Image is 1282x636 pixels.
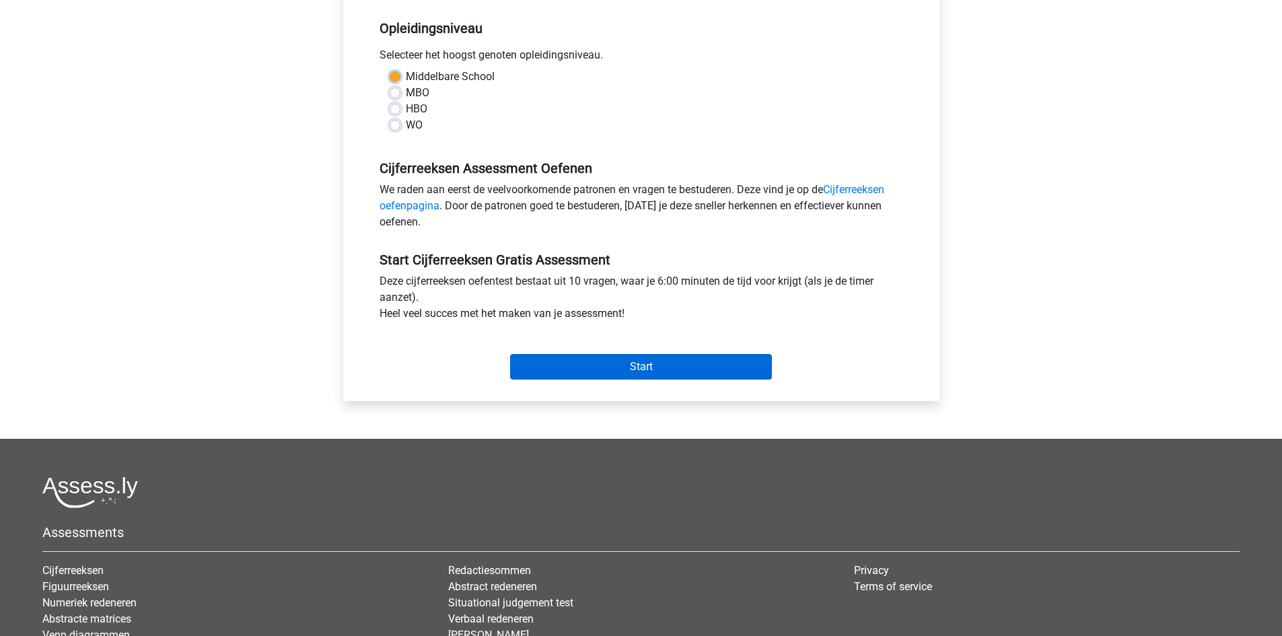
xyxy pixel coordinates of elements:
[406,117,423,133] label: WO
[854,580,932,593] a: Terms of service
[42,476,138,508] img: Assessly logo
[406,69,495,85] label: Middelbare School
[448,580,537,593] a: Abstract redeneren
[42,612,131,625] a: Abstracte matrices
[854,564,889,577] a: Privacy
[406,101,427,117] label: HBO
[448,596,573,609] a: Situational judgement test
[369,182,913,236] div: We raden aan eerst de veelvoorkomende patronen en vragen te bestuderen. Deze vind je op de . Door...
[380,160,903,176] h5: Cijferreeksen Assessment Oefenen
[510,354,772,380] input: Start
[369,273,913,327] div: Deze cijferreeksen oefentest bestaat uit 10 vragen, waar je 6:00 minuten de tijd voor krijgt (als...
[369,47,913,69] div: Selecteer het hoogst genoten opleidingsniveau.
[380,15,903,42] h5: Opleidingsniveau
[448,564,531,577] a: Redactiesommen
[42,524,1240,540] h5: Assessments
[448,612,534,625] a: Verbaal redeneren
[42,580,109,593] a: Figuurreeksen
[42,564,104,577] a: Cijferreeksen
[42,596,137,609] a: Numeriek redeneren
[380,252,903,268] h5: Start Cijferreeksen Gratis Assessment
[406,85,429,101] label: MBO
